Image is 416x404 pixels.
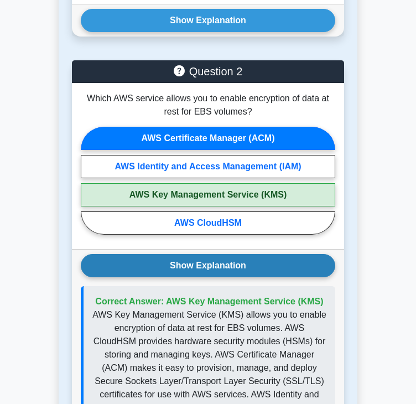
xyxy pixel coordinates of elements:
[81,254,335,277] button: Show Explanation
[81,155,335,178] label: AWS Identity and Access Management (IAM)
[81,127,335,150] label: AWS Certificate Manager (ACM)
[81,92,335,118] p: Which AWS service allows you to enable encryption of data at rest for EBS volumes?
[81,65,335,78] h5: Question 2
[95,297,323,306] span: Correct Answer: AWS Key Management Service (KMS)
[81,9,335,32] button: Show Explanation
[81,211,335,235] label: AWS CloudHSM
[81,183,335,206] label: AWS Key Management Service (KMS)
